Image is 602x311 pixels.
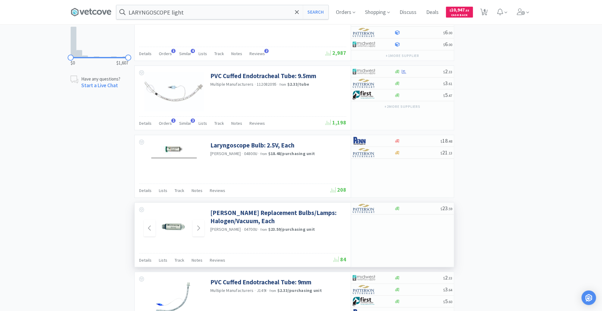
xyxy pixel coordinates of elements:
span: 04700U [244,227,258,232]
span: 208 [330,186,346,193]
span: 2 [443,274,452,281]
span: Orders [159,51,172,56]
div: Open Intercom Messenger [581,290,596,305]
span: . 33 [448,70,452,74]
span: J149I [257,288,266,293]
span: Similar [179,121,191,126]
img: f5e969b455434c6296c6d81ef179fa71_3.png [353,28,375,37]
button: +1more supplier [383,51,422,60]
span: . 00 [448,42,452,47]
a: Deals [424,10,441,15]
span: 4 [191,49,195,53]
img: f5e969b455434c6296c6d81ef179fa71_3.png [353,79,375,88]
p: Have any questions? [81,76,120,82]
span: . 13 [448,151,452,155]
a: Laryngoscope Bulb: 2.5V, Each [210,141,294,149]
span: from [269,289,276,293]
span: 10,947 [450,7,469,13]
span: 3 [191,118,195,123]
span: Notes [192,188,202,193]
a: Start a Live Chat [81,82,118,89]
span: . 00 [448,31,452,35]
span: Notes [192,257,202,263]
span: Similar [179,51,191,56]
span: 84 [333,256,346,263]
span: 2 [443,68,452,75]
span: Details [139,188,152,193]
span: 1,198 [326,119,346,126]
span: · [255,288,256,293]
span: Details [139,257,152,263]
strong: $2.33 / purchasing unit [277,288,322,293]
span: · [258,151,259,156]
span: 6 [443,41,452,48]
span: 112082095 [257,81,276,87]
span: $ [443,93,445,98]
span: . 64 [448,288,452,292]
a: [PERSON_NAME] [210,151,241,156]
span: Details [139,51,152,56]
img: 67d67680309e4a0bb49a5ff0391dcc42_6.png [353,91,375,100]
span: · [242,227,243,232]
a: PVC Cuffed Endotracheal Tube: 9mm [210,278,311,286]
span: 3 [443,286,452,293]
button: Search [303,5,328,19]
span: Track [175,188,184,193]
span: Lists [159,257,167,263]
span: Reviews [210,257,225,263]
a: [PERSON_NAME] Replacement Bulbs/Lamps: Halogen/Vacuum, Each [210,209,345,225]
span: $0 [71,59,75,67]
span: $ [440,207,442,211]
img: f5e969b455434c6296c6d81ef179fa71_3.png [353,204,375,213]
span: Orders [159,121,172,126]
a: Multiple Manufacturers [210,81,254,87]
span: from [260,152,267,156]
span: $ [440,139,442,144]
span: $ [443,70,445,74]
span: from [260,227,267,232]
a: PVC Cuffed Endotracheal Tube: 9.5mm [210,72,316,80]
span: · [277,81,279,87]
span: 1 [171,118,176,123]
span: Track [175,257,184,263]
span: from [279,82,286,87]
span: Reviews [249,121,265,126]
a: $10,947.55Cash Back [446,4,473,20]
span: 1 [171,49,176,53]
span: Lists [159,188,167,193]
a: [PERSON_NAME] [210,227,241,232]
span: . 61 [448,81,452,86]
img: e1133ece90fa4a959c5ae41b0808c578_9.png [353,136,375,145]
img: 4dd14cff54a648ac9e977f0c5da9bc2e_5.png [353,40,375,49]
span: 3 [443,80,452,87]
span: 2,987 [326,49,346,56]
span: Track [214,51,224,56]
span: $1,607 [116,59,128,67]
span: 18 [440,137,452,144]
span: . 47 [448,93,452,98]
span: 5 [443,298,452,305]
img: f5e969b455434c6296c6d81ef179fa71_3.png [353,148,375,157]
span: . 60 [448,299,452,304]
span: Cash Back [450,14,469,18]
a: 6 [478,10,490,16]
span: $ [443,42,445,47]
a: Discuss [397,10,419,15]
strong: $2.33 / tube [287,81,309,87]
img: 67d67680309e4a0bb49a5ff0391dcc42_6.png [353,297,375,306]
span: Lists [199,51,207,56]
span: Lists [199,121,207,126]
img: 0a5056b9409646368e540773ed072445_126060.jpeg [144,72,204,111]
span: 6 [443,29,452,36]
span: . 55 [465,8,469,12]
img: 4dd14cff54a648ac9e977f0c5da9bc2e_5.png [353,273,375,282]
span: . 48 [448,139,452,144]
span: · [242,151,243,156]
img: f5e969b455434c6296c6d81ef179fa71_3.png [353,285,375,294]
img: 4dd14cff54a648ac9e977f0c5da9bc2e_5.png [353,67,375,76]
span: 23 [440,205,452,212]
span: $ [443,299,445,304]
span: · [258,227,259,232]
span: 04800U [244,151,258,156]
span: . 33 [448,276,452,280]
